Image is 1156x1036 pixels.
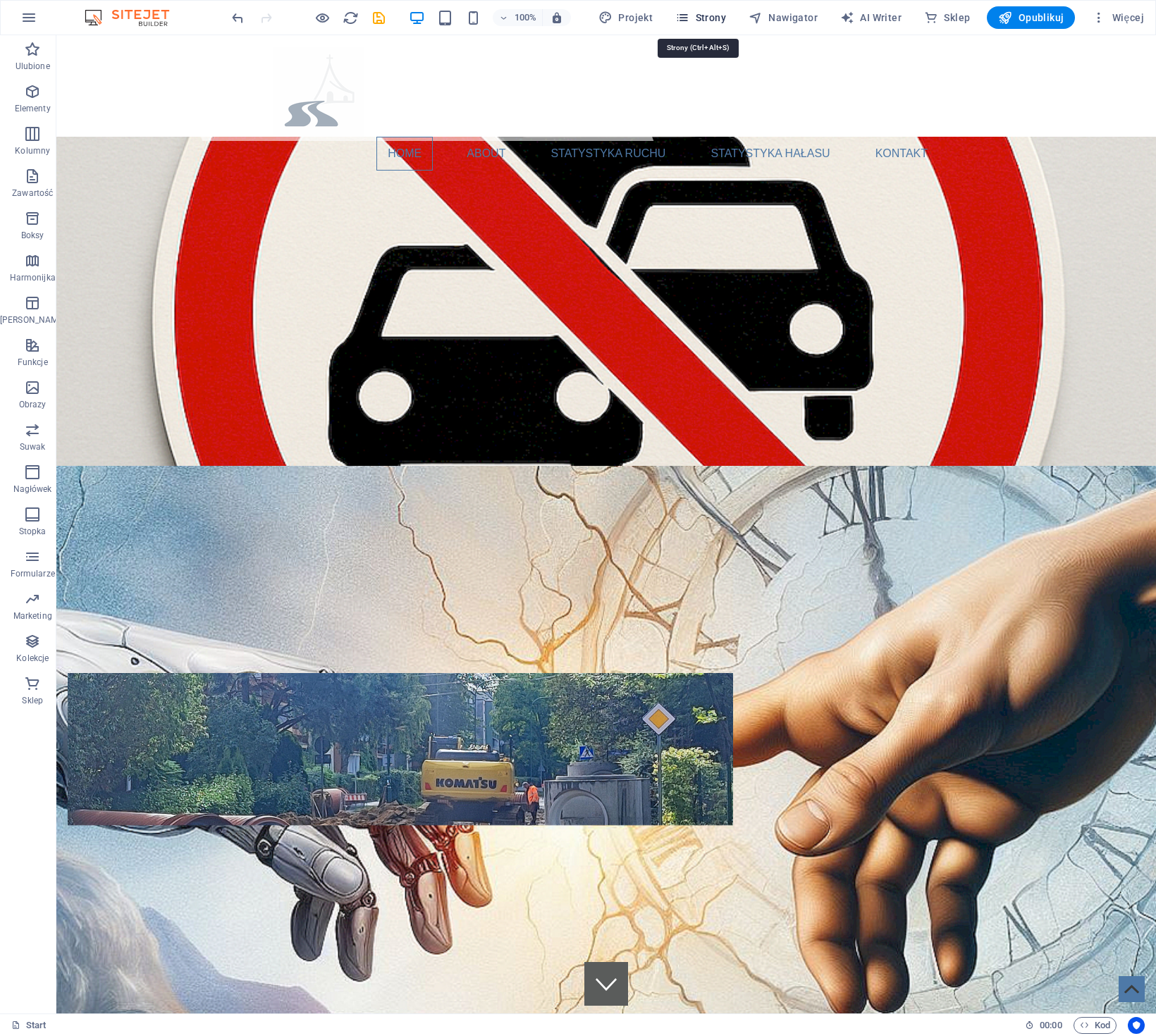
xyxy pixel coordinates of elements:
p: Sklep [22,695,43,706]
button: reload [342,9,359,26]
i: Zapisz (Ctrl+S) [371,10,387,26]
span: : [1050,1020,1052,1030]
span: Więcej [1092,11,1144,25]
p: Elementy [15,103,51,114]
p: Marketing [13,610,52,622]
p: Boksy [21,230,44,241]
button: Kliknij tutaj, aby wyjść z trybu podglądu i kontynuować edycję [314,9,331,26]
span: AI Writer [840,11,902,25]
p: Funkcje [18,357,48,368]
span: Opublikuj [998,11,1064,25]
p: Kolumny [15,145,50,156]
button: Więcej [1086,6,1150,29]
p: Harmonijka [10,272,56,283]
button: AI Writer [835,6,907,29]
button: Sklep [918,6,976,29]
button: undo [229,9,246,26]
p: Suwak [20,441,46,452]
span: Nawigator [749,11,818,25]
span: 00 00 [1040,1017,1062,1034]
p: Formularze [11,568,55,579]
i: Po zmianie rozmiaru automatycznie dostosowuje poziom powiększenia do wybranego urządzenia. [551,11,563,24]
button: 100% [493,9,543,26]
i: Cofnij: Usuń elementy (Ctrl+Z) [230,10,246,26]
button: Kod [1074,1017,1117,1034]
button: Projekt [593,6,658,29]
p: Ulubione [16,61,50,72]
p: Zawartość [12,187,53,199]
span: Projekt [598,11,653,25]
p: Kolekcje [16,653,49,664]
img: Editor Logo [81,9,187,26]
button: Opublikuj [987,6,1075,29]
p: Stopka [19,526,47,537]
span: Sklep [924,11,970,25]
div: Projekt (Ctrl+Alt+Y) [593,6,658,29]
span: Kod [1080,1017,1110,1034]
button: Usercentrics [1128,1017,1145,1034]
p: Obrazy [19,399,47,410]
h6: 100% [514,9,536,26]
p: Nagłówek [13,483,52,495]
a: Kliknij, aby anulować zaznaczenie. Kliknij dwukrotnie, aby otworzyć Strony [11,1017,47,1034]
button: Strony [670,6,732,29]
button: save [370,9,387,26]
i: Przeładuj stronę [343,10,359,26]
h6: Czas sesji [1025,1017,1062,1034]
span: Strony [675,11,726,25]
button: Nawigator [743,6,823,29]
